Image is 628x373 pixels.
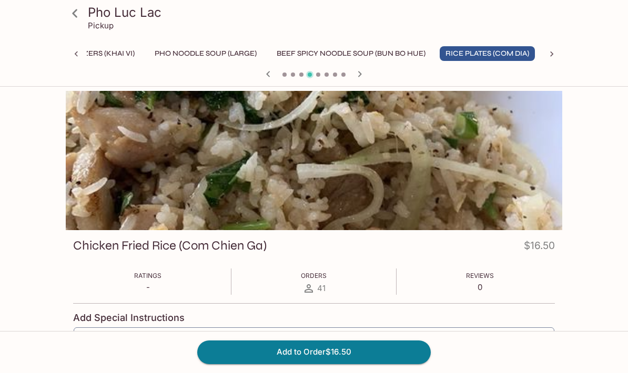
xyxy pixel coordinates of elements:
[134,272,161,279] span: Ratings
[440,46,535,61] button: Rice Plates (Com Dia)
[134,282,161,292] p: -
[197,340,431,364] button: Add to Order$16.50
[149,46,262,61] button: Pho Noodle Soup (Large)
[317,283,326,293] span: 41
[301,272,327,279] span: Orders
[271,46,431,61] button: Beef Spicy Noodle Soup (Bun Bo Hue)
[88,20,114,30] p: Pickup
[52,46,140,61] button: Appetizers (Khai Vi)
[466,272,494,279] span: Reviews
[88,4,558,20] h3: Pho Luc Lac
[466,282,494,292] p: 0
[73,237,267,254] h3: Chicken Fried Rice (Com Chien Ga)
[73,312,555,324] h4: Add Special Instructions
[66,91,562,230] div: Chicken Fried Rice (Com Chien Ga)
[524,237,555,258] h4: $16.50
